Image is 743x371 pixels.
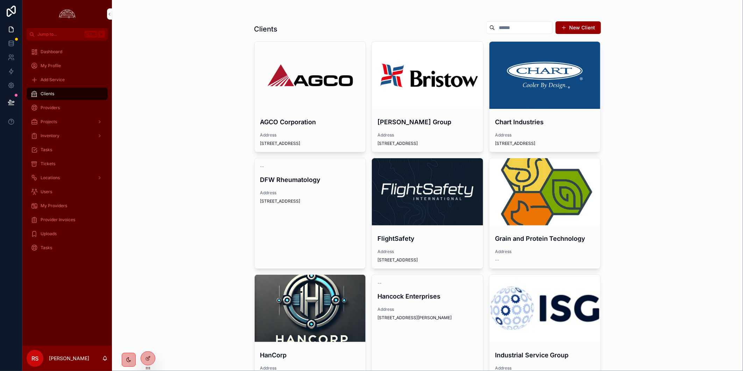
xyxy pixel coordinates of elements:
[27,157,108,170] a: Tickets
[27,73,108,86] a: Add Service
[41,175,60,181] span: Locations
[495,141,595,146] span: [STREET_ADDRESS]
[254,158,366,269] a: --DFW RheumatologyAddress[STREET_ADDRESS]
[255,275,366,342] div: 778c0795d38c4790889d08bccd6235bd28ab7647284e7b1cd2b3dc64200782bb.png
[254,24,278,34] h1: Clients
[41,91,54,97] span: Clients
[377,249,477,254] span: Address
[377,257,477,263] span: [STREET_ADDRESS]
[260,141,360,146] span: [STREET_ADDRESS]
[27,143,108,156] a: Tasks
[260,190,360,196] span: Address
[495,132,595,138] span: Address
[372,42,483,109] div: Bristow-Logo.png
[260,117,360,127] h4: AGCO Corporation
[22,41,112,263] div: scrollable content
[27,28,108,41] button: Jump to...CtrlK
[27,45,108,58] a: Dashboard
[41,147,52,153] span: Tasks
[41,63,61,69] span: My Profile
[489,158,601,225] div: channels4_profile.jpg
[489,41,601,152] a: Chart IndustriesAddress[STREET_ADDRESS]
[41,49,62,55] span: Dashboard
[254,41,366,152] a: AGCO CorporationAddress[STREET_ADDRESS]
[27,213,108,226] a: Provider Invoices
[377,234,477,243] h4: FlightSafety
[260,350,360,360] h4: HanCorp
[27,59,108,72] a: My Profile
[377,141,477,146] span: [STREET_ADDRESS]
[27,185,108,198] a: Users
[41,189,52,195] span: Users
[377,292,477,301] h4: Hancock Enterprises
[260,198,360,204] span: [STREET_ADDRESS]
[27,115,108,128] a: Projects
[49,355,89,362] p: [PERSON_NAME]
[377,132,477,138] span: Address
[41,133,59,139] span: Inventory
[41,231,57,237] span: Uploads
[255,42,366,109] div: AGCO-Logo.wine-2.png
[41,105,60,111] span: Providers
[489,158,601,269] a: Grain and Protein TechnologyAddress--
[41,119,57,125] span: Projects
[377,307,477,312] span: Address
[41,161,55,167] span: Tickets
[27,199,108,212] a: My Providers
[495,234,595,243] h4: Grain and Protein Technology
[372,158,483,225] div: 1633977066381.jpeg
[495,365,595,371] span: Address
[495,350,595,360] h4: Industrial Service Group
[377,315,477,321] span: [STREET_ADDRESS][PERSON_NAME]
[41,203,67,209] span: My Providers
[41,217,75,223] span: Provider Invoices
[371,41,483,152] a: [PERSON_NAME] GroupAddress[STREET_ADDRESS]
[495,249,595,254] span: Address
[37,31,82,37] span: Jump to...
[27,129,108,142] a: Inventory
[41,245,52,251] span: Tasks
[27,227,108,240] a: Uploads
[41,77,65,83] span: Add Service
[31,354,38,363] span: RS
[556,21,601,34] button: New Client
[495,117,595,127] h4: Chart Industries
[99,31,104,37] span: K
[260,164,264,169] span: --
[27,87,108,100] a: Clients
[260,132,360,138] span: Address
[377,117,477,127] h4: [PERSON_NAME] Group
[27,171,108,184] a: Locations
[371,158,483,269] a: FlightSafetyAddress[STREET_ADDRESS]
[27,101,108,114] a: Providers
[260,365,360,371] span: Address
[57,8,77,20] img: App logo
[489,42,601,109] div: 1426109293-7d24997d20679e908a7df4e16f8b392190537f5f73e5c021cd37739a270e5c0f-d.png
[377,280,382,286] span: --
[27,241,108,254] a: Tasks
[495,257,499,263] span: --
[260,175,360,184] h4: DFW Rheumatology
[489,275,601,342] div: the_industrial_service_group_logo.jpeg
[85,31,97,38] span: Ctrl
